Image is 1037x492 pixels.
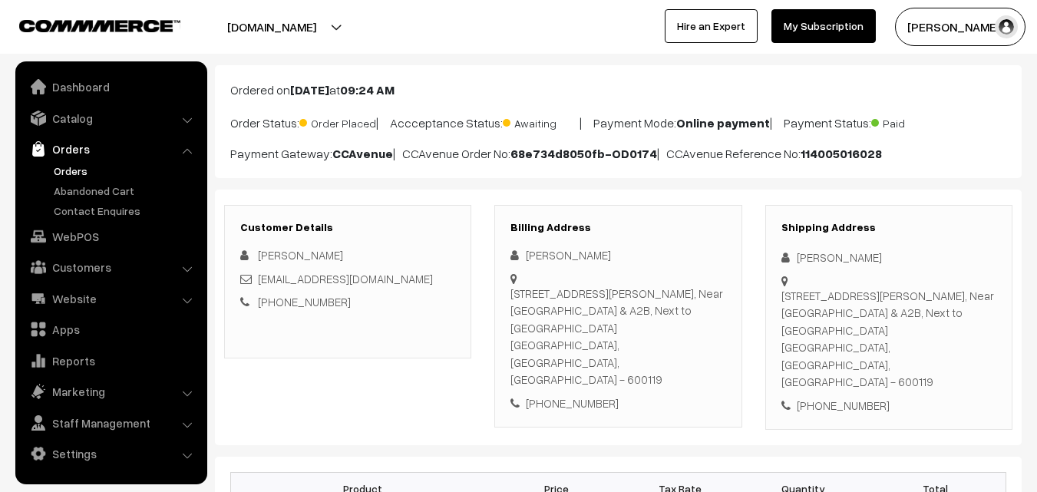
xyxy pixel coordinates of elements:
[676,115,770,130] b: Online payment
[290,82,329,97] b: [DATE]
[781,249,996,266] div: [PERSON_NAME]
[340,82,395,97] b: 09:24 AM
[510,246,725,264] div: [PERSON_NAME]
[771,9,876,43] a: My Subscription
[19,20,180,31] img: COMMMERCE
[871,111,948,131] span: Paid
[50,183,202,199] a: Abandoned Cart
[230,111,1006,132] p: Order Status: | Accceptance Status: | Payment Mode: | Payment Status:
[801,146,882,161] b: 114005016028
[510,395,725,412] div: [PHONE_NUMBER]
[19,347,202,375] a: Reports
[510,221,725,234] h3: Billing Address
[230,81,1006,99] p: Ordered on at
[230,144,1006,163] p: Payment Gateway: | CCAvenue Order No: | CCAvenue Reference No:
[19,285,202,312] a: Website
[503,111,580,131] span: Awaiting
[510,146,657,161] b: 68e734d8050fb-OD0174
[50,163,202,179] a: Orders
[19,440,202,467] a: Settings
[332,146,393,161] b: CCAvenue
[19,223,202,250] a: WebPOS
[299,111,376,131] span: Order Placed
[19,15,154,34] a: COMMMERCE
[19,315,202,343] a: Apps
[781,287,996,391] div: [STREET_ADDRESS][PERSON_NAME], Near [GEOGRAPHIC_DATA] & A2B, Next to [GEOGRAPHIC_DATA] [GEOGRAPHI...
[19,253,202,281] a: Customers
[19,409,202,437] a: Staff Management
[258,272,433,286] a: [EMAIL_ADDRESS][DOMAIN_NAME]
[173,8,370,46] button: [DOMAIN_NAME]
[19,378,202,405] a: Marketing
[50,203,202,219] a: Contact Enquires
[19,73,202,101] a: Dashboard
[510,285,725,388] div: [STREET_ADDRESS][PERSON_NAME], Near [GEOGRAPHIC_DATA] & A2B, Next to [GEOGRAPHIC_DATA] [GEOGRAPHI...
[781,397,996,414] div: [PHONE_NUMBER]
[665,9,758,43] a: Hire an Expert
[781,221,996,234] h3: Shipping Address
[995,15,1018,38] img: user
[895,8,1025,46] button: [PERSON_NAME]
[240,221,455,234] h3: Customer Details
[258,295,351,309] a: [PHONE_NUMBER]
[19,104,202,132] a: Catalog
[19,135,202,163] a: Orders
[258,248,343,262] span: [PERSON_NAME]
